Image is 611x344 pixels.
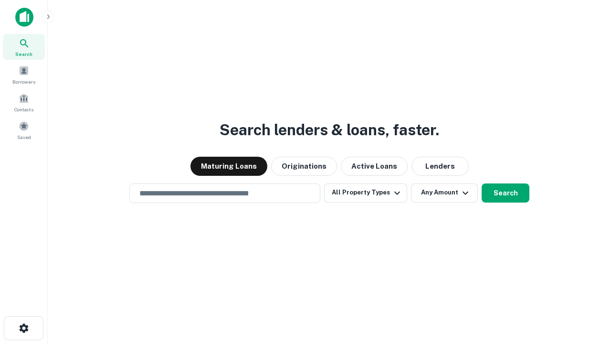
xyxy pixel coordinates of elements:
[324,183,407,203] button: All Property Types
[3,117,45,143] a: Saved
[15,50,32,58] span: Search
[12,78,35,86] span: Borrowers
[3,34,45,60] a: Search
[271,157,337,176] button: Originations
[3,89,45,115] a: Contacts
[411,157,469,176] button: Lenders
[563,268,611,313] iframe: Chat Widget
[341,157,408,176] button: Active Loans
[411,183,478,203] button: Any Amount
[220,118,439,141] h3: Search lenders & loans, faster.
[17,133,31,141] span: Saved
[190,157,267,176] button: Maturing Loans
[15,8,33,27] img: capitalize-icon.png
[14,106,33,113] span: Contacts
[3,62,45,87] a: Borrowers
[482,183,529,203] button: Search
